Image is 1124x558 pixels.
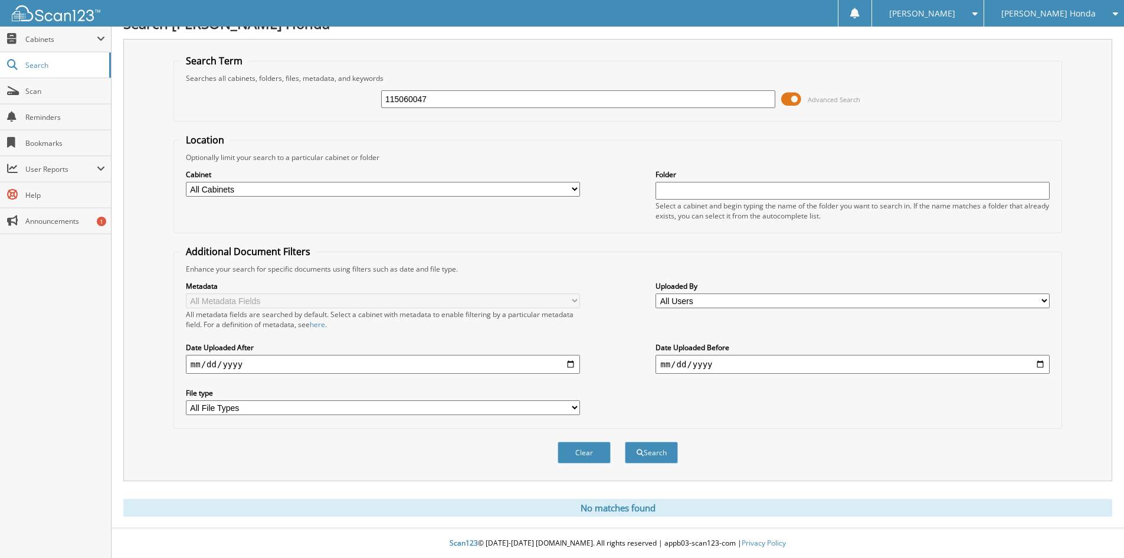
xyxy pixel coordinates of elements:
[25,164,97,174] span: User Reports
[180,264,1056,274] div: Enhance your search for specific documents using filters such as date and file type.
[808,95,860,104] span: Advanced Search
[450,538,478,548] span: Scan123
[25,86,105,96] span: Scan
[742,538,786,548] a: Privacy Policy
[180,54,248,67] legend: Search Term
[656,169,1050,180] label: Folder
[656,281,1050,291] label: Uploaded By
[180,73,1056,83] div: Searches all cabinets, folders, files, metadata, and keywords
[1001,10,1096,17] span: [PERSON_NAME] Honda
[656,342,1050,353] label: Date Uploaded Before
[25,190,105,200] span: Help
[186,169,580,180] label: Cabinet
[180,245,316,258] legend: Additional Document Filters
[25,60,103,70] span: Search
[180,152,1056,162] div: Optionally limit your search to a particular cabinet or folder
[25,112,105,122] span: Reminders
[12,5,100,21] img: scan123-logo-white.svg
[310,319,325,329] a: here
[186,355,580,374] input: start
[112,529,1124,558] div: © [DATE]-[DATE] [DOMAIN_NAME]. All rights reserved | appb03-scan123-com |
[186,309,580,329] div: All metadata fields are searched by default. Select a cabinet with metadata to enable filtering b...
[123,499,1112,517] div: No matches found
[558,442,611,464] button: Clear
[186,281,580,291] label: Metadata
[656,355,1050,374] input: end
[889,10,955,17] span: [PERSON_NAME]
[25,34,97,44] span: Cabinets
[97,217,106,226] div: 1
[25,138,105,148] span: Bookmarks
[25,216,105,226] span: Announcements
[180,133,230,146] legend: Location
[186,388,580,398] label: File type
[625,442,678,464] button: Search
[186,342,580,353] label: Date Uploaded After
[656,201,1050,221] div: Select a cabinet and begin typing the name of the folder you want to search in. If the name match...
